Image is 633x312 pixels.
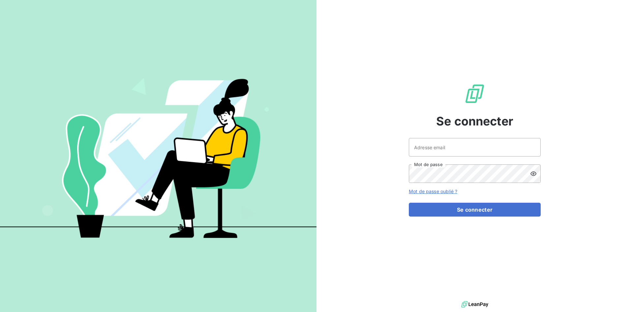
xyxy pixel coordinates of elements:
[464,83,485,104] img: Logo LeanPay
[409,203,541,217] button: Se connecter
[461,299,488,309] img: logo
[409,138,541,156] input: placeholder
[409,189,457,194] a: Mot de passe oublié ?
[436,112,513,130] span: Se connecter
